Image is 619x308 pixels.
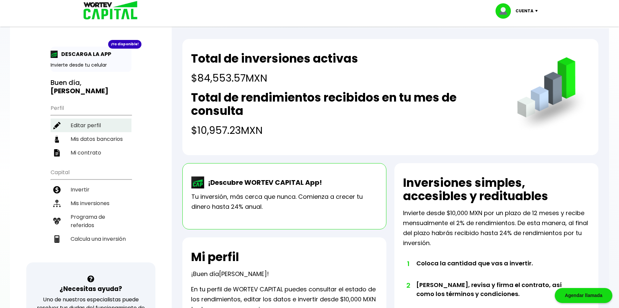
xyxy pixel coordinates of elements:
[60,284,122,294] h3: ¿Necesitas ayuda?
[53,186,61,193] img: invertir-icon.b3b967d7.svg
[51,119,131,132] a: Editar perfil
[406,259,410,269] span: 1
[403,176,590,203] h2: Inversiones simples, accesibles y redituables
[53,136,61,143] img: datos-icon.10cf9172.svg
[51,101,131,159] ul: Perfil
[205,177,322,187] p: ¡Descubre WORTEV CAPITAL App!
[51,86,108,96] b: [PERSON_NAME]
[191,192,377,212] p: Tu inversión, más cerca que nunca. Comienza a crecer tu dinero hasta 24% anual.
[51,79,131,95] h3: Buen día,
[58,50,111,58] p: DESCARGA LA APP
[191,71,358,86] h4: $84,553.57 MXN
[53,217,61,225] img: recomiendanos-icon.9b8e9327.svg
[191,52,358,65] h2: Total de inversiones activas
[51,196,131,210] a: Mis inversiones
[51,165,131,262] ul: Capital
[51,62,131,69] p: Invierte desde tu celular
[219,270,267,278] span: [PERSON_NAME]
[51,146,131,159] a: Mi contrato
[555,288,612,303] div: Agendar llamada
[191,250,239,264] h2: Mi perfil
[51,51,58,58] img: app-icon
[533,10,542,12] img: icon-down
[108,40,141,49] div: ¡Ya disponible!
[514,57,590,133] img: grafica.516fef24.png
[51,210,131,232] a: Programa de referidos
[191,123,504,138] h4: $10,957.23 MXN
[53,200,61,207] img: inversiones-icon.6695dc30.svg
[51,232,131,246] a: Calcula una inversión
[496,3,516,19] img: profile-image
[53,149,61,156] img: contrato-icon.f2db500c.svg
[516,6,533,16] p: Cuenta
[191,176,205,188] img: wortev-capital-app-icon
[51,132,131,146] a: Mis datos bancarios
[51,183,131,196] a: Invertir
[406,280,410,290] span: 2
[191,91,504,118] h2: Total de rendimientos recibidos en tu mes de consulta
[191,269,269,279] p: ¡Buen día !
[416,259,571,280] li: Coloca la cantidad que vas a invertir.
[53,122,61,129] img: editar-icon.952d3147.svg
[403,208,590,248] p: Invierte desde $10,000 MXN por un plazo de 12 meses y recibe mensualmente el 2% de rendimientos. ...
[53,235,61,243] img: calculadora-icon.17d418c4.svg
